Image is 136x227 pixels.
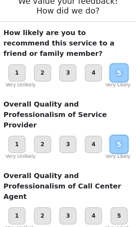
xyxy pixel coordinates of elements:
div: 3 [59,136,76,153]
div: 2 [34,64,51,82]
div: 5 [110,207,128,225]
div: 2 [34,207,51,225]
div: 1 [8,64,26,82]
div: Very Likely [106,153,130,160]
div: Very Unlikely [6,153,36,160]
div: 1 [8,136,26,153]
div: 5 [110,63,129,82]
div: 4 [85,136,102,153]
div: 4 [85,207,102,225]
p: Overall Quality and Professionalism of Service Provider [3,99,133,130]
div: 1 [8,207,26,225]
div: 4 [85,64,102,82]
p: Overall Quality and Professionalism of Call Center Agent [3,170,133,202]
div: Very Unlikely [6,82,36,89]
div: Very Likely [106,82,130,89]
p: How likely are you to recommend this service to a friend or family member? [3,27,133,59]
div: 3 [59,64,76,82]
div: 3 [59,207,76,225]
div: 2 [34,136,51,153]
div: 5 [110,135,129,154]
